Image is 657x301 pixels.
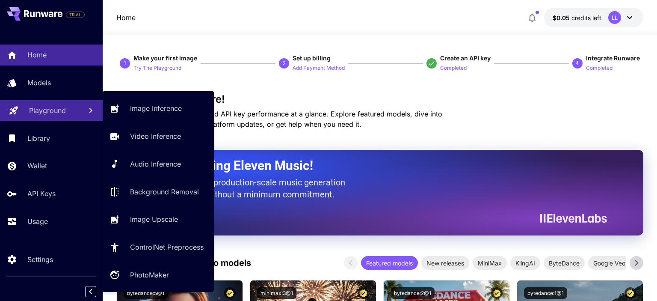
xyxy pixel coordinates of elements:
[293,54,331,62] span: Set up billing
[27,50,47,60] p: Home
[133,64,181,72] p: Try The Playground
[510,259,540,268] span: KlingAI
[130,214,178,224] p: Image Upscale
[133,54,197,62] span: Make your first image
[130,131,181,141] p: Video Inference
[29,105,66,116] p: Playground
[576,60,579,67] p: 4
[553,14,571,21] span: $0.05
[358,287,369,299] button: Certified Model – Vetted for best performance and includes a commercial license.
[27,216,48,226] p: Usage
[571,14,601,21] span: credits left
[361,259,418,268] span: Featured models
[27,188,56,199] p: API Keys
[103,126,214,147] a: Video Inference
[27,77,51,88] p: Models
[130,270,169,280] p: PhotoMaker
[524,287,567,299] button: bytedance:1@1
[103,237,214,258] a: ControlNet Preprocess
[544,259,585,268] span: ByteDance
[544,8,643,27] button: $0.05
[124,60,127,67] p: 1
[27,254,53,265] p: Settings
[553,13,601,22] div: $0.05
[116,12,136,23] p: Home
[103,154,214,175] a: Audio Inference
[624,287,636,299] button: Certified Model – Vetted for best performance and includes a commercial license.
[391,287,435,299] button: bytedance:2@1
[27,133,50,143] p: Library
[103,209,214,230] a: Image Upscale
[116,12,136,23] nav: breadcrumb
[124,287,168,299] button: bytedance:5@1
[224,287,236,299] button: Certified Model – Vetted for best performance and includes a commercial license.
[66,9,85,20] span: Add your payment card to enable full platform functionality.
[491,287,503,299] button: Certified Model – Vetted for best performance and includes a commercial license.
[440,54,491,62] span: Create an API key
[130,187,199,197] p: Background Removal
[608,11,621,24] div: LL
[440,64,467,72] p: Completed
[103,265,214,286] a: PhotoMaker
[283,60,286,67] p: 2
[473,259,507,268] span: MiniMax
[586,64,613,72] p: Completed
[130,103,182,113] p: Image Inference
[92,284,103,299] div: Collapse sidebar
[103,98,214,119] a: Image Inference
[293,64,345,72] p: Add Payment Method
[66,12,84,18] span: TRIAL
[103,181,214,202] a: Background Removal
[138,158,600,174] h2: Now Supporting Eleven Music!
[27,161,47,171] p: Wallet
[85,286,96,297] button: Collapse sidebar
[138,176,352,200] p: The only way to get production-scale music generation from Eleven Labs without a minimum commitment.
[586,54,640,62] span: Integrate Runware
[116,93,643,105] h3: Welcome to Runware!
[130,242,204,252] p: ControlNet Preprocess
[257,287,296,299] button: minimax:3@1
[130,159,181,169] p: Audio Inference
[588,259,630,268] span: Google Veo
[421,259,469,268] span: New releases
[116,110,442,128] span: Check out your usage stats and API key performance at a glance. Explore featured models, dive int...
